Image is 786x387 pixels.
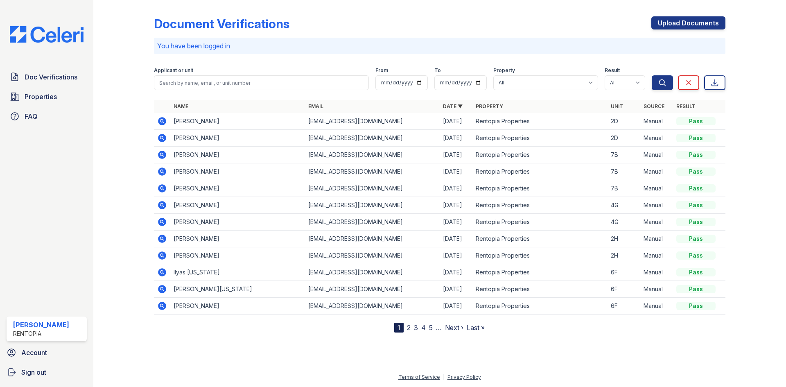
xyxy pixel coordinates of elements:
td: 2D [608,113,640,130]
td: [DATE] [440,298,472,315]
span: Doc Verifications [25,72,77,82]
td: 7B [608,180,640,197]
a: Terms of Service [398,374,440,380]
td: [DATE] [440,197,472,214]
td: [DATE] [440,130,472,147]
div: Pass [676,218,716,226]
span: Properties [25,92,57,102]
td: 2D [608,130,640,147]
td: [DATE] [440,147,472,163]
td: Ilyas [US_STATE] [170,264,305,281]
td: [DATE] [440,214,472,231]
td: Rentopia Properties [472,147,607,163]
div: [PERSON_NAME] [13,320,69,330]
td: [DATE] [440,264,472,281]
td: [EMAIL_ADDRESS][DOMAIN_NAME] [305,214,440,231]
div: | [443,374,445,380]
td: 6F [608,298,640,315]
td: 2H [608,247,640,264]
td: [DATE] [440,281,472,298]
a: Name [174,103,188,109]
td: 7B [608,163,640,180]
td: [PERSON_NAME] [170,147,305,163]
a: Unit [611,103,623,109]
td: [PERSON_NAME] [170,180,305,197]
label: Result [605,67,620,74]
a: Next › [445,324,463,332]
a: Last » [467,324,485,332]
div: Pass [676,151,716,159]
td: Manual [640,113,673,130]
td: Manual [640,147,673,163]
td: Rentopia Properties [472,163,607,180]
td: Rentopia Properties [472,113,607,130]
td: [PERSON_NAME] [170,197,305,214]
a: 4 [421,324,426,332]
td: 7B [608,147,640,163]
img: CE_Logo_Blue-a8612792a0a2168367f1c8372b55b34899dd931a85d93a1a3d3e32e68fde9ad4.png [3,26,90,43]
td: Manual [640,197,673,214]
label: From [375,67,388,74]
span: … [436,323,442,333]
td: 4G [608,214,640,231]
td: Rentopia Properties [472,281,607,298]
a: Upload Documents [651,16,725,29]
a: Source [644,103,664,109]
td: Manual [640,180,673,197]
td: [EMAIL_ADDRESS][DOMAIN_NAME] [305,130,440,147]
div: Rentopia [13,330,69,338]
td: [DATE] [440,247,472,264]
td: Manual [640,231,673,247]
input: Search by name, email, or unit number [154,75,369,90]
div: Pass [676,302,716,310]
a: Privacy Policy [447,374,481,380]
div: Pass [676,167,716,176]
div: 1 [394,323,404,333]
td: [DATE] [440,231,472,247]
label: Property [493,67,515,74]
a: Property [476,103,503,109]
td: Rentopia Properties [472,214,607,231]
td: Manual [640,247,673,264]
a: Email [308,103,323,109]
div: Pass [676,184,716,192]
div: Pass [676,285,716,293]
a: Properties [7,88,87,105]
td: [DATE] [440,113,472,130]
div: Pass [676,251,716,260]
span: FAQ [25,111,38,121]
td: 6F [608,264,640,281]
td: 2H [608,231,640,247]
a: Account [3,344,90,361]
td: 4G [608,197,640,214]
td: Manual [640,281,673,298]
td: Manual [640,214,673,231]
td: [EMAIL_ADDRESS][DOMAIN_NAME] [305,147,440,163]
td: [DATE] [440,180,472,197]
td: [PERSON_NAME] [170,247,305,264]
td: [EMAIL_ADDRESS][DOMAIN_NAME] [305,264,440,281]
td: [EMAIL_ADDRESS][DOMAIN_NAME] [305,163,440,180]
td: Manual [640,298,673,315]
a: FAQ [7,108,87,124]
td: Manual [640,130,673,147]
a: 5 [429,324,433,332]
td: Rentopia Properties [472,130,607,147]
div: Document Verifications [154,16,289,31]
td: [EMAIL_ADDRESS][DOMAIN_NAME] [305,298,440,315]
td: [EMAIL_ADDRESS][DOMAIN_NAME] [305,113,440,130]
p: You have been logged in [157,41,722,51]
div: Pass [676,201,716,209]
div: Pass [676,117,716,125]
td: [PERSON_NAME] [170,231,305,247]
td: [EMAIL_ADDRESS][DOMAIN_NAME] [305,197,440,214]
a: Date ▼ [443,103,463,109]
td: Manual [640,264,673,281]
td: Rentopia Properties [472,298,607,315]
span: Account [21,348,47,358]
td: Rentopia Properties [472,231,607,247]
td: [PERSON_NAME] [170,130,305,147]
td: Rentopia Properties [472,247,607,264]
a: 2 [407,324,411,332]
td: [EMAIL_ADDRESS][DOMAIN_NAME] [305,180,440,197]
